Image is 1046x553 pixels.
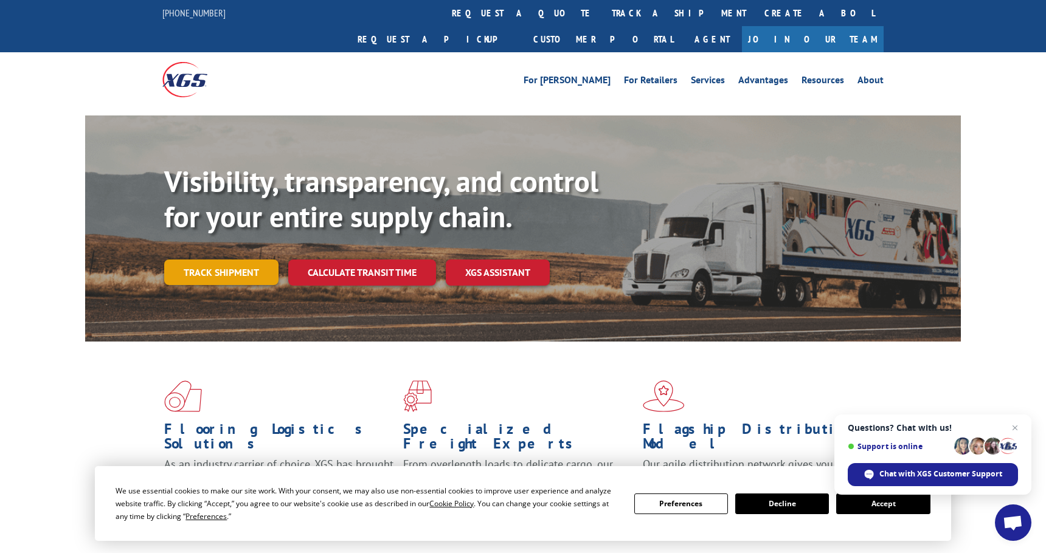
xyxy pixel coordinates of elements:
[164,457,393,500] span: As an industry carrier of choice, XGS has brought innovation and dedication to flooring logistics...
[643,422,873,457] h1: Flagship Distribution Model
[95,466,951,541] div: Cookie Consent Prompt
[848,423,1018,433] span: Questions? Chat with us!
[643,380,685,412] img: xgs-icon-flagship-distribution-model-red
[162,7,226,19] a: [PHONE_NUMBER]
[403,422,633,457] h1: Specialized Freight Experts
[848,463,1018,486] div: Chat with XGS Customer Support
[634,493,728,514] button: Preferences
[524,26,682,52] a: Customer Portal
[735,493,829,514] button: Decline
[848,442,950,451] span: Support is online
[691,75,725,89] a: Services
[348,26,524,52] a: Request a pickup
[116,484,619,523] div: We use essential cookies to make our site work. With your consent, we may also use non-essential ...
[164,422,394,457] h1: Flooring Logistics Solutions
[836,493,930,514] button: Accept
[429,498,474,509] span: Cookie Policy
[995,504,1031,541] div: Open chat
[802,75,844,89] a: Resources
[857,75,884,89] a: About
[446,259,550,286] a: XGS ASSISTANT
[403,457,633,511] p: From overlength loads to delicate cargo, our experienced staff knows the best way to move your fr...
[682,26,742,52] a: Agent
[624,75,677,89] a: For Retailers
[164,380,202,412] img: xgs-icon-total-supply-chain-intelligence-red
[185,511,227,521] span: Preferences
[164,259,279,285] a: Track shipment
[164,162,598,235] b: Visibility, transparency, and control for your entire supply chain.
[643,457,867,486] span: Our agile distribution network gives you nationwide inventory management on demand.
[738,75,788,89] a: Advantages
[288,259,436,286] a: Calculate transit time
[742,26,884,52] a: Join Our Team
[879,469,1002,479] span: Chat with XGS Customer Support
[524,75,611,89] a: For [PERSON_NAME]
[1008,421,1022,435] span: Close chat
[403,380,432,412] img: xgs-icon-focused-on-flooring-red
